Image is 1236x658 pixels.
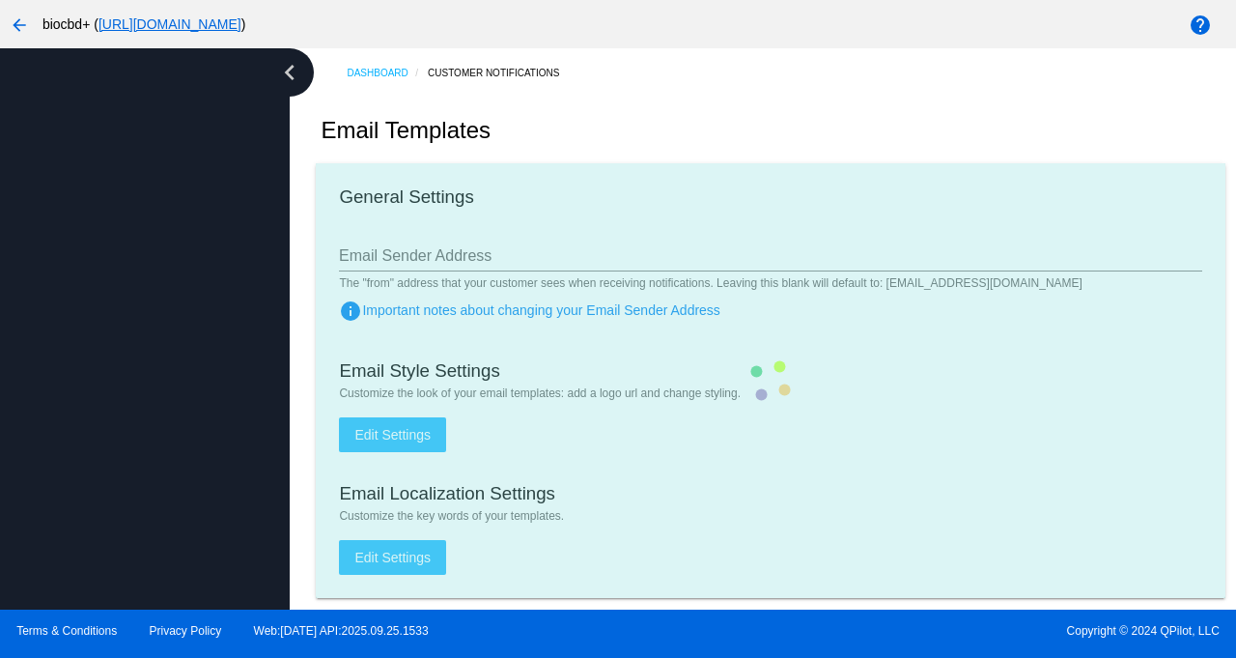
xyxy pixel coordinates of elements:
[254,624,429,638] a: Web:[DATE] API:2025.09.25.1533
[150,624,222,638] a: Privacy Policy
[16,624,117,638] a: Terms & Conditions
[634,624,1220,638] span: Copyright © 2024 QPilot, LLC
[98,16,241,32] a: [URL][DOMAIN_NAME]
[428,58,576,88] a: Customer Notifications
[42,16,245,32] span: biocbd+ ( )
[347,58,428,88] a: Dashboard
[321,117,491,144] h2: Email Templates
[274,57,305,88] i: chevron_left
[1189,14,1212,37] mat-icon: help
[8,14,31,37] mat-icon: arrow_back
